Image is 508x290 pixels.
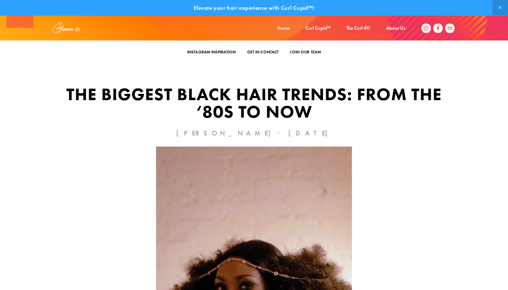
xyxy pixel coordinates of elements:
[346,23,370,34] a: The Curl 411
[290,49,321,55] a: Join Our Team
[277,23,290,34] a: Home
[247,49,279,55] a: Get in Contact
[386,25,406,31] a: About Us
[274,129,332,137] time: [DATE]
[52,85,456,120] h1: The Biggest Black Hair Trends: from the ‘80s TO Now
[305,23,331,34] a: Curl Cupid™
[176,129,274,137] a: [PERSON_NAME]
[187,47,236,57] a: Instagram Inspiration
[52,22,80,35] img: Glimmer 411®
